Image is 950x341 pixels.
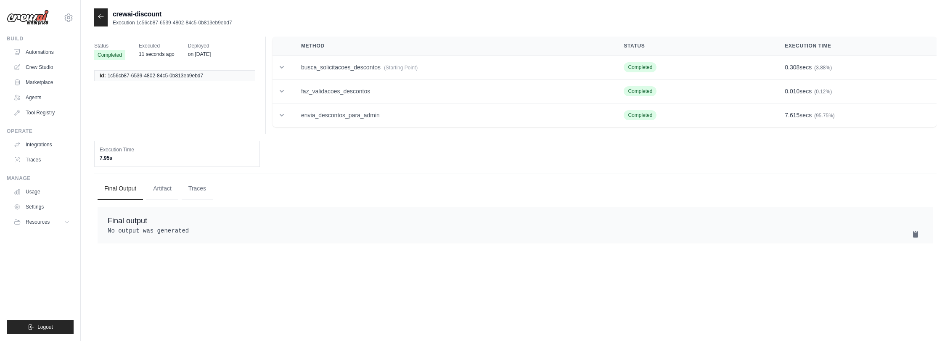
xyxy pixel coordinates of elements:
[146,177,178,200] button: Artifact
[94,42,125,50] span: Status
[10,185,74,198] a: Usage
[775,103,937,127] td: secs
[291,37,614,56] th: Method
[113,9,232,19] h2: crewai-discount
[10,45,74,59] a: Automations
[814,65,832,71] span: (3.88%)
[98,177,143,200] button: Final Output
[100,146,254,153] dt: Execution Time
[7,35,74,42] div: Build
[108,72,204,79] span: 1c56cb87-6539-4802-84c5-0b813eb9ebd7
[10,153,74,167] a: Traces
[100,155,254,161] dd: 7.95s
[775,79,937,103] td: secs
[182,177,213,200] button: Traces
[26,219,50,225] span: Resources
[785,88,799,95] span: 0.010
[188,51,211,57] time: September 5, 2025 at 09:46 GMT-3
[10,106,74,119] a: Tool Registry
[113,19,232,26] p: Execution 1c56cb87-6539-4802-84c5-0b813eb9ebd7
[139,42,175,50] span: Executed
[10,215,74,229] button: Resources
[10,76,74,89] a: Marketplace
[10,200,74,214] a: Settings
[188,42,211,50] span: Deployed
[775,56,937,79] td: secs
[814,89,832,95] span: (0.12%)
[814,113,835,119] span: (95.75%)
[7,128,74,135] div: Operate
[108,217,147,225] span: Final output
[291,56,614,79] td: busca_solicitacoes_descontos
[7,10,49,26] img: Logo
[7,175,74,182] div: Manage
[139,51,175,57] time: September 17, 2025 at 16:03 GMT-3
[100,72,106,79] span: Id:
[10,138,74,151] a: Integrations
[624,110,656,120] span: Completed
[10,61,74,74] a: Crew Studio
[785,64,799,71] span: 0.308
[37,324,53,330] span: Logout
[384,65,418,71] span: (Starting Point)
[108,227,923,235] pre: No output was generated
[775,37,937,56] th: Execution Time
[94,50,125,60] span: Completed
[624,62,656,72] span: Completed
[291,103,614,127] td: envia_descontos_para_admin
[7,320,74,334] button: Logout
[614,37,775,56] th: Status
[624,86,656,96] span: Completed
[785,112,799,119] span: 7.615
[291,79,614,103] td: faz_validacoes_descontos
[10,91,74,104] a: Agents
